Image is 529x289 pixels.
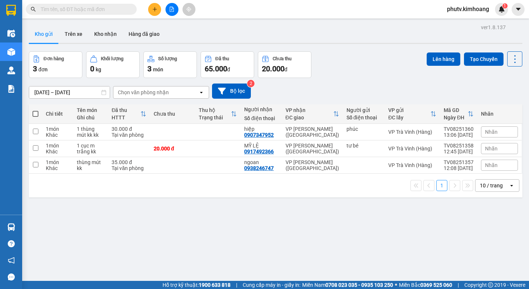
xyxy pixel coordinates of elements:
div: Thu hộ [199,107,231,113]
div: 0917492366 [244,149,274,154]
button: Trên xe [59,25,88,43]
div: Đã thu [112,107,140,113]
sup: 2 [247,80,255,87]
div: Người nhận [244,106,278,112]
span: ⚪️ [395,283,397,286]
div: Chưa thu [154,111,192,117]
button: Đã thu65.000đ [201,51,254,78]
span: 20.000 [262,64,284,73]
div: HTTT [112,115,140,120]
button: file-add [165,3,178,16]
div: 10 / trang [480,182,503,189]
div: Khác [46,149,69,154]
span: Nhãn [485,146,498,152]
div: ngoan [244,159,278,165]
span: notification [8,257,15,264]
img: warehouse-icon [7,48,15,56]
div: Ngày ĐH [444,115,468,120]
div: VP Trà Vinh (Hàng) [388,162,436,168]
div: Chi tiết [46,111,69,117]
div: Người gửi [347,107,381,113]
th: Toggle SortBy [385,104,440,124]
button: Bộ lọc [212,84,251,99]
span: 3 [147,64,151,73]
span: món [153,67,163,72]
span: file-add [169,7,174,12]
svg: open [509,183,515,188]
span: Hỗ trợ kỹ thuật: [163,281,231,289]
div: 35.000 đ [112,159,146,165]
span: Miền Bắc [399,281,452,289]
span: đ [227,67,230,72]
input: Tìm tên, số ĐT hoặc mã đơn [41,5,128,13]
span: Miền Nam [302,281,393,289]
div: TV08251358 [444,143,474,149]
span: search [31,7,36,12]
div: Đã thu [215,56,229,61]
th: Toggle SortBy [440,104,477,124]
span: 0 [90,64,94,73]
div: Tại văn phòng [112,132,146,138]
div: VP [PERSON_NAME] ([GEOGRAPHIC_DATA]) [286,126,339,138]
strong: 0369 525 060 [420,282,452,288]
div: VP [PERSON_NAME] ([GEOGRAPHIC_DATA]) [286,143,339,154]
div: Khác [46,165,69,171]
div: 1 món [46,143,69,149]
div: Số điện thoại [244,115,278,121]
div: VP nhận [286,107,333,113]
span: question-circle [8,240,15,247]
div: Tên món [77,107,105,113]
button: Kho nhận [88,25,123,43]
div: VP gửi [388,107,430,113]
div: VP Trà Vinh (Hàng) [388,146,436,152]
button: Hàng đã giao [123,25,165,43]
div: Số lượng [158,56,177,61]
div: MỸ LỆ [244,143,278,149]
svg: open [198,89,204,95]
div: VP [PERSON_NAME] ([GEOGRAPHIC_DATA]) [286,159,339,171]
div: 1 món [46,126,69,132]
strong: 1900 633 818 [199,282,231,288]
span: kg [96,67,101,72]
span: 3 [33,64,37,73]
div: Số điện thoại [347,115,381,120]
div: ver 1.8.137 [481,23,506,31]
div: TV08251360 [444,126,474,132]
div: thùng mút kk [77,159,105,171]
div: 20.000 đ [154,146,192,152]
button: Đơn hàng3đơn [29,51,82,78]
sup: 1 [502,3,508,8]
input: Select a date range. [29,86,110,98]
button: Khối lượng0kg [86,51,140,78]
button: aim [182,3,195,16]
th: Toggle SortBy [282,104,343,124]
div: phúc [347,126,381,132]
img: warehouse-icon [7,67,15,74]
div: hiệp [244,126,278,132]
span: 65.000 [205,64,227,73]
button: Tạo Chuyến [464,52,504,66]
span: đ [284,67,287,72]
span: copyright [488,282,493,288]
div: Khác [46,132,69,138]
span: Nhãn [485,162,498,168]
button: Kho gửi [29,25,59,43]
div: tư bé [347,143,381,149]
th: Toggle SortBy [195,104,240,124]
div: Mã GD [444,107,468,113]
img: solution-icon [7,85,15,93]
img: warehouse-icon [7,30,15,37]
div: TV08251357 [444,159,474,165]
button: Số lượng3món [143,51,197,78]
button: Lên hàng [427,52,460,66]
th: Toggle SortBy [108,104,150,124]
button: 1 [436,180,447,191]
div: Chọn văn phòng nhận [118,89,169,96]
div: 1 cục m trắng kk [77,143,105,154]
div: Ghi chú [77,115,105,120]
img: logo-vxr [6,5,16,16]
div: 1 thùng mút kk kk [77,126,105,138]
div: Đơn hàng [44,56,64,61]
button: caret-down [512,3,525,16]
span: aim [186,7,191,12]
